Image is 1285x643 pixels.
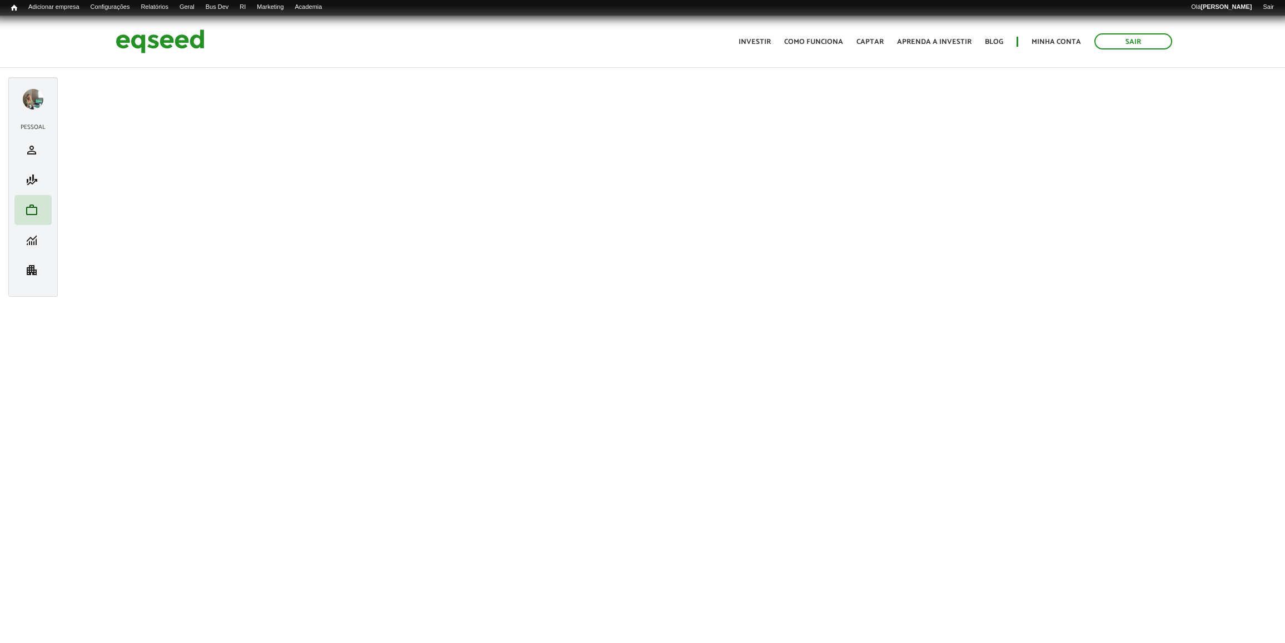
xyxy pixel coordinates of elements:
[1201,3,1252,10] strong: [PERSON_NAME]
[985,38,1003,46] a: Blog
[1186,3,1257,12] a: Olá[PERSON_NAME]
[14,135,52,165] li: Meu perfil
[251,3,289,12] a: Marketing
[17,173,49,187] a: finance_mode
[25,173,38,187] span: finance_mode
[14,225,52,255] li: Minhas rodadas de investimento
[17,263,49,277] a: apartment
[856,38,884,46] a: Captar
[6,3,23,13] a: Início
[25,263,38,277] span: apartment
[25,203,38,217] span: work
[1257,3,1279,12] a: Sair
[1094,33,1172,49] a: Sair
[85,3,136,12] a: Configurações
[200,3,235,12] a: Bus Dev
[897,38,972,46] a: Aprenda a investir
[14,124,52,131] h2: Pessoal
[739,38,771,46] a: Investir
[290,3,328,12] a: Academia
[14,255,52,285] li: Minha empresa
[1032,38,1081,46] a: Minha conta
[17,143,49,157] a: person
[14,165,52,195] li: Minha simulação
[23,89,43,109] a: Expandir menu
[135,3,173,12] a: Relatórios
[25,143,38,157] span: person
[784,38,843,46] a: Como funciona
[17,233,49,247] a: monitoring
[23,3,85,12] a: Adicionar empresa
[17,203,49,217] a: work
[25,233,38,247] span: monitoring
[116,27,205,56] img: EqSeed
[11,4,17,12] span: Início
[234,3,251,12] a: RI
[14,195,52,225] li: Meu portfólio
[174,3,200,12] a: Geral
